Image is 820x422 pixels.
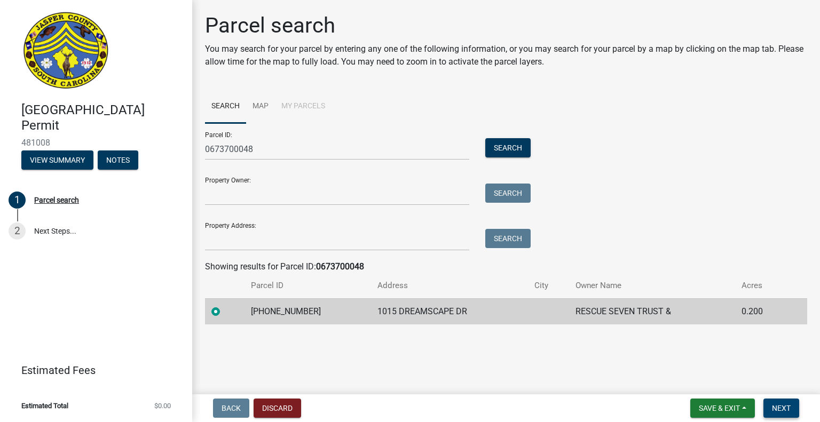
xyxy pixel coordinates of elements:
button: Discard [254,399,301,418]
td: 1015 DREAMSCAPE DR [371,298,528,324]
a: Search [205,90,246,124]
span: Next [772,404,791,412]
span: Save & Exit [699,404,740,412]
button: View Summary [21,150,93,170]
div: Showing results for Parcel ID: [205,260,807,273]
strong: 0673700048 [316,261,364,272]
th: Parcel ID [245,273,372,298]
a: Estimated Fees [9,360,175,381]
td: 0.200 [735,298,787,324]
div: 2 [9,222,26,240]
button: Next [763,399,799,418]
button: Back [213,399,249,418]
span: 481008 [21,138,171,148]
h4: [GEOGRAPHIC_DATA] Permit [21,102,184,133]
a: Map [246,90,275,124]
button: Notes [98,150,138,170]
th: Acres [735,273,787,298]
wm-modal-confirm: Summary [21,156,93,165]
th: Owner Name [569,273,735,298]
h1: Parcel search [205,13,807,38]
div: 1 [9,192,26,209]
wm-modal-confirm: Notes [98,156,138,165]
button: Search [485,138,531,157]
button: Search [485,229,531,248]
td: [PHONE_NUMBER] [245,298,372,324]
button: Search [485,184,531,203]
span: Estimated Total [21,402,68,409]
span: $0.00 [154,402,171,409]
span: Back [222,404,241,412]
div: Parcel search [34,196,79,204]
td: RESCUE SEVEN TRUST & [569,298,735,324]
img: Jasper County, South Carolina [21,11,111,91]
th: Address [371,273,528,298]
p: You may search for your parcel by entering any one of the following information, or you may searc... [205,43,807,68]
th: City [528,273,569,298]
button: Save & Exit [690,399,755,418]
